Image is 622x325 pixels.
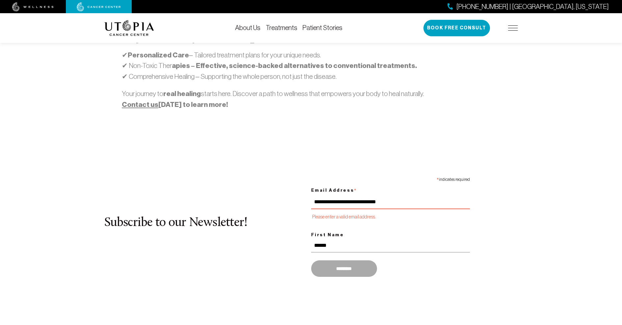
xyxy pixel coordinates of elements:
[122,50,500,82] p: ✔ – Tailored treatment plans for your unique needs. ✔ Non-Toxic Ther ✔ Comprehensive Healing – Su...
[303,24,342,31] a: Patient Stories
[311,231,470,239] label: First Name
[456,2,609,12] span: [PHONE_NUMBER] | [GEOGRAPHIC_DATA], [US_STATE]
[163,89,201,98] strong: real healing
[12,2,54,12] img: wellness
[128,51,189,59] strong: Personalized Care
[122,100,228,109] strong: [DATE] to learn more!
[77,2,121,12] img: cancer center
[311,212,470,221] div: Please enter a valid email address.
[172,61,417,70] strong: apies – Effective, science-backed alternatives to conventional treatments.
[311,174,470,183] div: indicates required
[311,183,470,195] label: Email Address
[423,20,490,36] button: Book Free Consult
[122,100,158,109] a: Contact us
[122,88,500,110] p: Your journey to starts here. Discover a path to wellness that empowers your body to heal naturally.
[235,24,260,31] a: About Us
[447,2,609,12] a: [PHONE_NUMBER] | [GEOGRAPHIC_DATA], [US_STATE]
[104,216,311,230] h2: Subscribe to our Newsletter!
[266,24,297,31] a: Treatments
[508,25,518,31] img: icon-hamburger
[122,33,286,44] strong: Why Choose Utopia [MEDICAL_DATA]?
[104,20,154,36] img: logo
